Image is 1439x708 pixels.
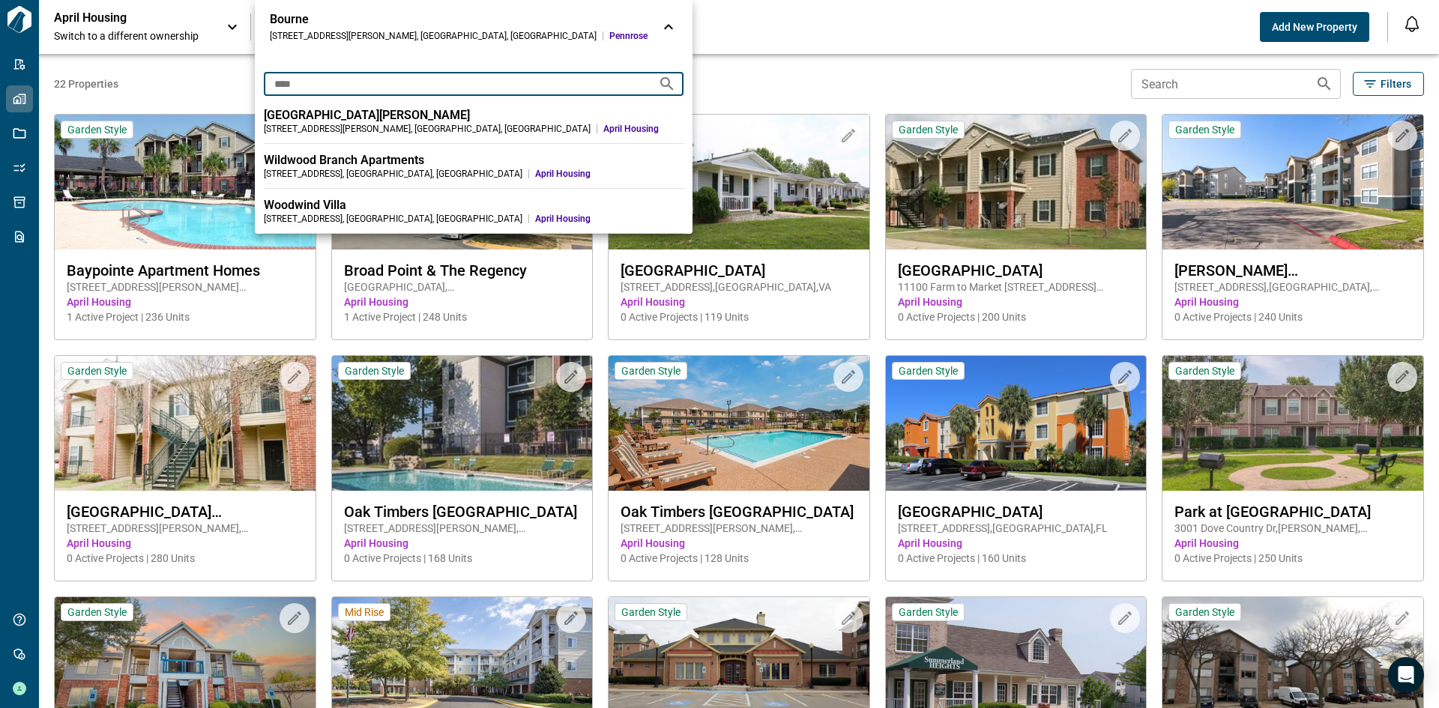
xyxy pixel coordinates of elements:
[264,168,522,180] div: [STREET_ADDRESS] , [GEOGRAPHIC_DATA] , [GEOGRAPHIC_DATA]
[264,153,684,168] div: Wildwood Branch Apartments
[609,30,648,42] span: Pennrose
[264,198,684,213] div: Woodwind Villa
[264,123,591,135] div: [STREET_ADDRESS][PERSON_NAME] , [GEOGRAPHIC_DATA] , [GEOGRAPHIC_DATA]
[264,108,684,123] div: [GEOGRAPHIC_DATA][PERSON_NAME]
[652,69,682,99] button: Search projects
[535,168,684,180] span: April Housing
[1388,657,1424,693] div: Open Intercom Messenger
[535,213,684,225] span: April Housing
[270,12,648,27] div: Bourne
[270,30,597,42] div: [STREET_ADDRESS][PERSON_NAME] , [GEOGRAPHIC_DATA] , [GEOGRAPHIC_DATA]
[264,213,522,225] div: [STREET_ADDRESS] , [GEOGRAPHIC_DATA] , [GEOGRAPHIC_DATA]
[603,123,684,135] span: April Housing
